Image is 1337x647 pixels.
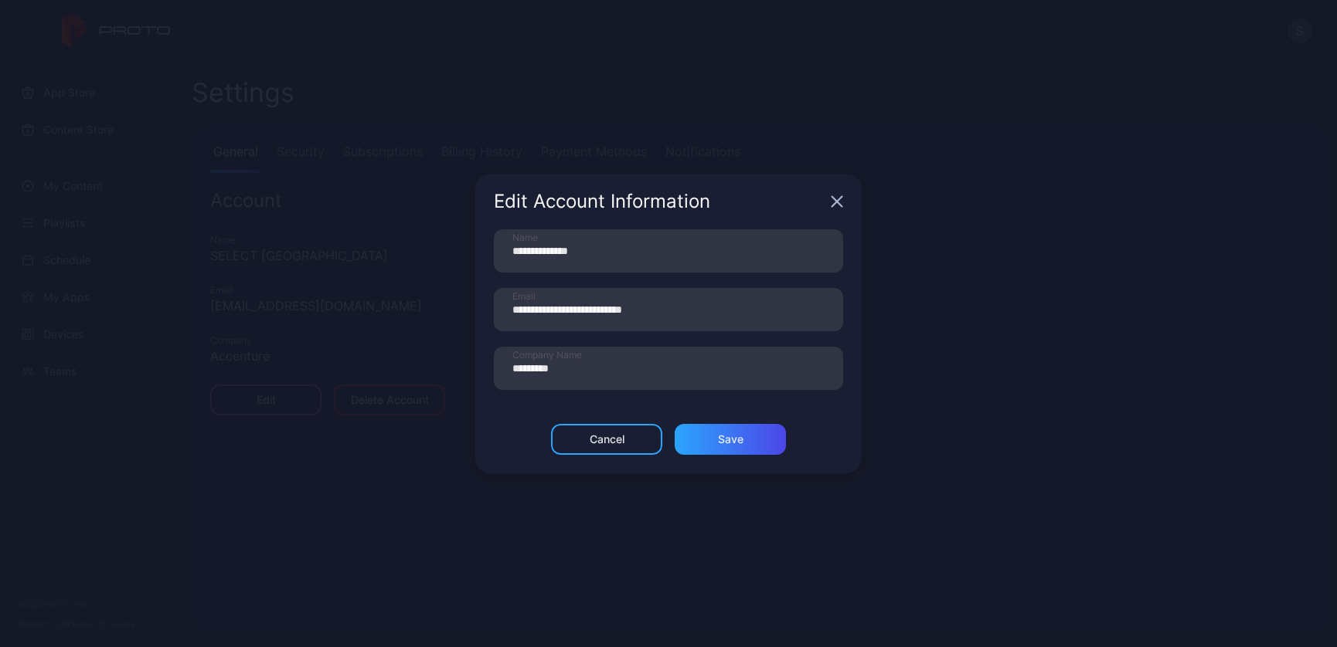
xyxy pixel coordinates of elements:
[494,192,825,211] div: Edit Account Information
[494,288,843,331] input: Email
[675,424,786,455] button: Save
[494,347,843,390] input: Company Name
[551,424,662,455] button: Cancel
[718,433,743,445] div: Save
[494,229,843,273] input: Name
[590,433,624,445] div: Cancel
